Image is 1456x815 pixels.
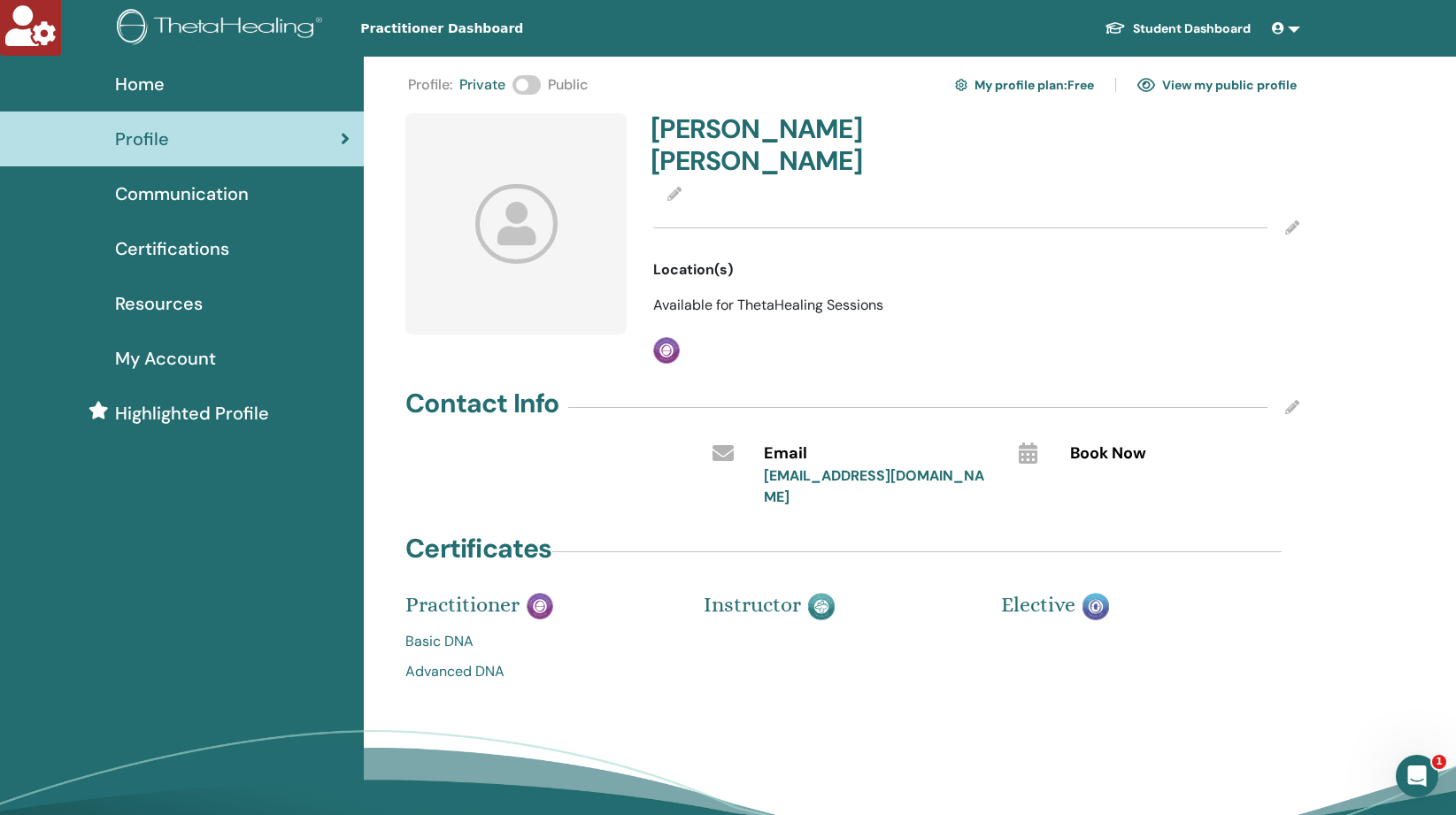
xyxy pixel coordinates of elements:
span: Instructor [704,592,801,617]
span: Profile [115,126,169,152]
span: 1 [1432,755,1446,769]
span: Book Now [1070,442,1146,465]
a: Basic DNA [405,631,677,652]
img: logo.png [117,9,328,49]
a: [EMAIL_ADDRESS][DOMAIN_NAME] [764,466,984,506]
span: Email [764,442,807,465]
span: Practitioner [405,592,520,617]
img: graduation-cap-white.svg [1105,20,1126,35]
iframe: Intercom live chat [1396,755,1438,797]
span: My Account [115,345,216,372]
a: Advanced DNA [405,661,677,682]
span: Location(s) [653,259,733,281]
span: Available for ThetaHealing Sessions [653,296,883,314]
h4: Contact Info [405,388,559,419]
img: eye.svg [1137,77,1155,93]
span: Highlighted Profile [115,400,269,427]
span: Private [459,74,505,96]
img: cog.svg [955,76,967,94]
span: Resources [115,290,203,317]
span: Public [548,74,588,96]
span: Practitioner Dashboard [360,19,626,38]
span: Elective [1001,592,1075,617]
a: Student Dashboard [1090,12,1265,45]
span: Certifications [115,235,229,262]
a: My profile plan:Free [955,71,1094,99]
h4: Certificates [405,533,551,565]
span: Communication [115,181,249,207]
h4: [PERSON_NAME] [PERSON_NAME] [651,113,966,177]
span: Profile : [408,74,452,96]
a: View my public profile [1137,71,1297,99]
span: Home [115,71,165,97]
